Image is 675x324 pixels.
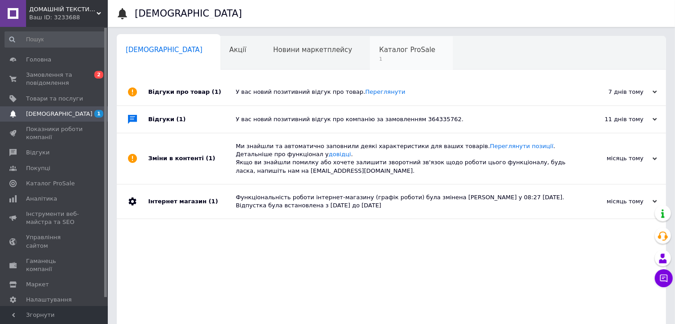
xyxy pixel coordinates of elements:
span: Каталог ProSale [379,46,435,54]
div: Зміни в контенті [148,133,236,184]
div: Відгуки [148,106,236,133]
span: Управління сайтом [26,233,83,250]
div: місяць тому [567,154,657,162]
span: Покупці [26,164,50,172]
span: (1) [206,155,215,162]
input: Пошук [4,31,106,48]
div: Функціональність роботи інтернет-магазину (графік роботи) була змінена [PERSON_NAME] у 08:27 [DAT... [236,193,567,210]
span: Товари та послуги [26,95,83,103]
span: Каталог ProSale [26,180,75,188]
span: Інструменти веб-майстра та SEO [26,210,83,226]
a: Переглянути позиції [490,143,553,149]
span: Новини маркетплейсу [273,46,352,54]
div: У вас новий позитивний відгук про товар. [236,88,567,96]
div: місяць тому [567,197,657,206]
span: Відгуки [26,149,49,157]
span: Замовлення та повідомлення [26,71,83,87]
span: (1) [176,116,186,123]
h1: [DEMOGRAPHIC_DATA] [135,8,242,19]
span: Акції [229,46,247,54]
span: [DEMOGRAPHIC_DATA] [26,110,93,118]
span: (1) [208,198,218,205]
span: Гаманець компанії [26,257,83,273]
a: Переглянути [365,88,405,95]
div: Інтернет магазин [148,184,236,219]
div: 7 днів тому [567,88,657,96]
div: Відгуки про товар [148,79,236,105]
span: 1 [94,110,103,118]
span: Аналітика [26,195,57,203]
div: Ми знайшли та автоматично заповнили деякі характеристики для ваших товарів. . Детальніше про функ... [236,142,567,175]
span: Головна [26,56,51,64]
span: (1) [212,88,221,95]
div: 11 днів тому [567,115,657,123]
div: Ваш ID: 3233688 [29,13,108,22]
span: 2 [94,71,103,79]
a: довідці [329,151,351,158]
button: Чат з покупцем [655,269,673,287]
span: ДОМАШНІЙ ТЕКСТИЛЬ - затишок та комфорт у Вашому домі [29,5,97,13]
span: [DEMOGRAPHIC_DATA] [126,46,203,54]
span: Налаштування [26,296,72,304]
span: Показники роботи компанії [26,125,83,141]
span: Маркет [26,280,49,289]
span: 1 [379,56,435,62]
div: У вас новий позитивний відгук про компанію за замовленням 364335762. [236,115,567,123]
